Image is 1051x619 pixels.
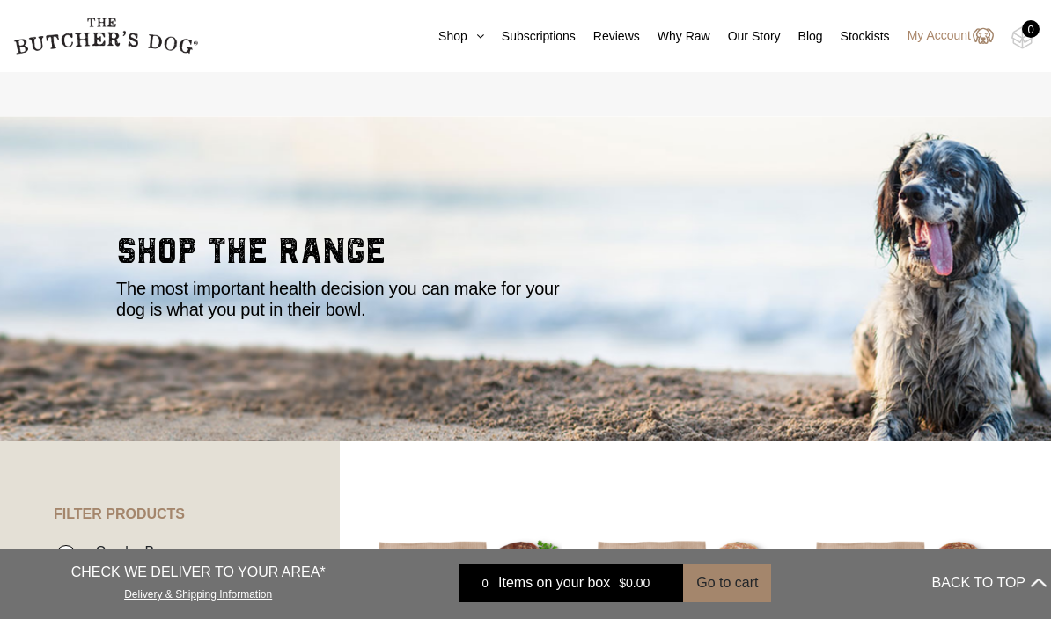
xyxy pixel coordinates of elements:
a: Blog [781,27,823,46]
a: 0 Items on your box $0.00 [459,564,683,602]
div: 0 [1022,20,1040,38]
button: BACK TO TOP [932,562,1047,604]
label: Combo Boxes [86,540,184,564]
span: $ [619,576,626,590]
p: The most important health decision you can make for your dog is what you put in their bowl. [116,278,583,320]
a: My Account [890,25,994,47]
a: Delivery & Shipping Information [124,584,272,601]
img: TBD_Cart-Empty.png [1011,26,1033,49]
a: Why Raw [640,27,710,46]
bdi: 0.00 [619,576,650,590]
a: Reviews [576,27,640,46]
a: Our Story [710,27,781,46]
span: Items on your box [498,572,610,594]
p: CHECK WE DELIVER TO YOUR AREA* [71,562,326,583]
a: Stockists [823,27,890,46]
div: 0 [472,574,498,592]
h2: shop the range [116,234,935,278]
button: Go to cart [683,564,771,602]
a: Subscriptions [484,27,576,46]
a: Shop [421,27,484,46]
